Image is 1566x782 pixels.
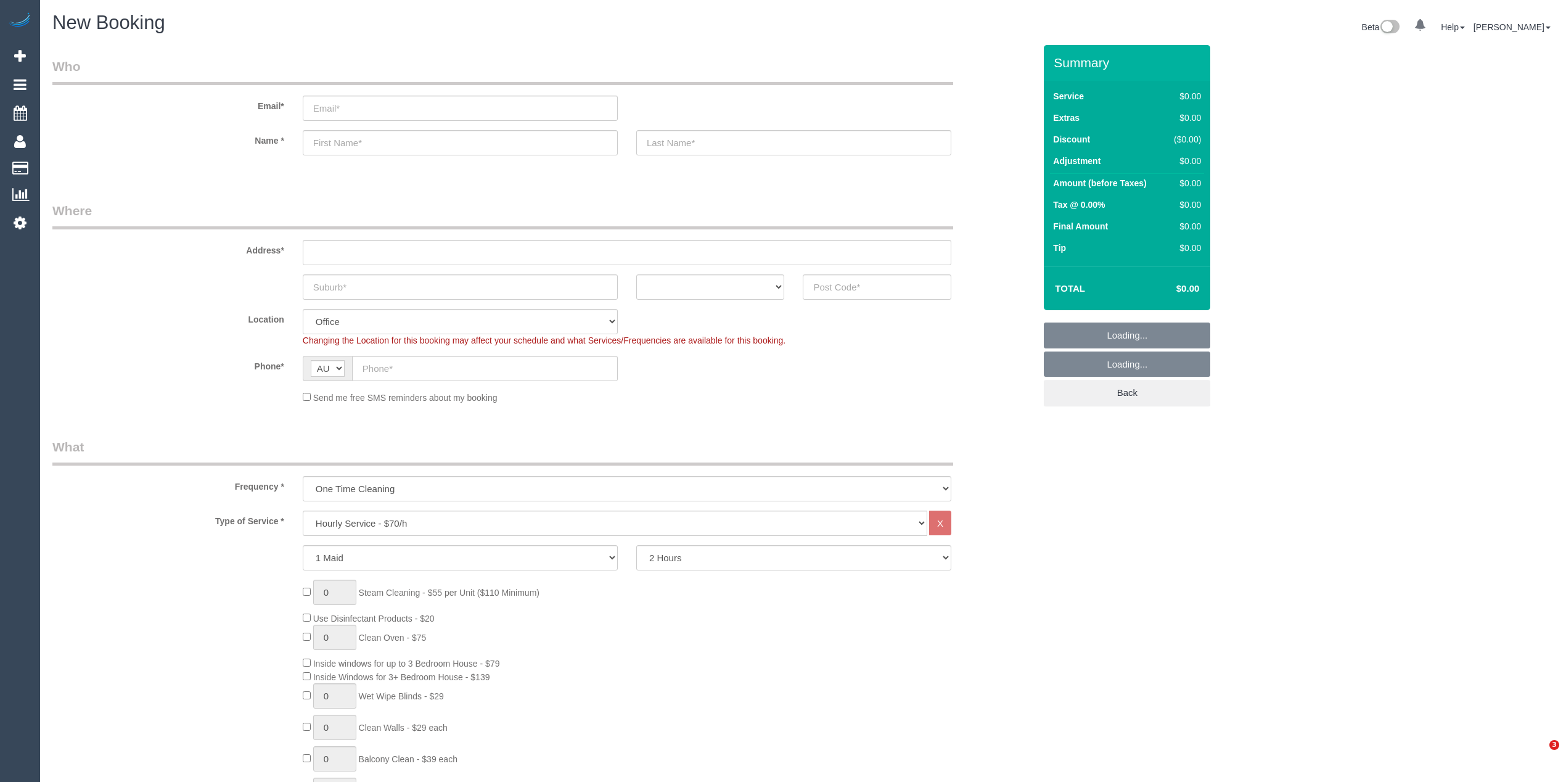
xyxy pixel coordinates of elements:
label: Name * [43,130,293,147]
span: Clean Walls - $29 each [359,723,448,733]
input: Suburb* [303,274,618,300]
label: Final Amount [1053,220,1108,233]
strong: Total [1055,283,1085,294]
div: $0.00 [1168,177,1201,189]
label: Service [1053,90,1084,102]
h4: $0.00 [1139,284,1199,294]
label: Amount (before Taxes) [1053,177,1146,189]
a: [PERSON_NAME] [1474,22,1551,32]
label: Address* [43,240,293,257]
div: $0.00 [1168,220,1201,233]
legend: Who [52,57,953,85]
label: Email* [43,96,293,112]
label: Discount [1053,133,1090,146]
span: 3 [1549,740,1559,750]
label: Type of Service * [43,511,293,527]
input: Email* [303,96,618,121]
span: Wet Wipe Blinds - $29 [359,691,444,701]
span: Clean Oven - $75 [359,633,427,643]
legend: What [52,438,953,466]
span: Changing the Location for this booking may affect your schedule and what Services/Frequencies are... [303,335,785,345]
label: Adjustment [1053,155,1101,167]
label: Extras [1053,112,1080,124]
a: Help [1441,22,1465,32]
div: $0.00 [1168,155,1201,167]
input: First Name* [303,130,618,155]
a: Beta [1362,22,1400,32]
input: Last Name* [636,130,951,155]
label: Phone* [43,356,293,372]
div: $0.00 [1168,242,1201,254]
div: $0.00 [1168,199,1201,211]
span: Steam Cleaning - $55 per Unit ($110 Minimum) [359,588,539,598]
label: Frequency * [43,476,293,493]
div: $0.00 [1168,112,1201,124]
input: Phone* [352,356,618,381]
iframe: Intercom live chat [1524,740,1554,770]
span: Use Disinfectant Products - $20 [313,614,435,624]
img: New interface [1379,20,1400,36]
div: $0.00 [1168,90,1201,102]
span: Inside Windows for 3+ Bedroom House - $139 [313,672,490,682]
a: Back [1044,380,1210,406]
legend: Where [52,202,953,229]
label: Location [43,309,293,326]
label: Tax @ 0.00% [1053,199,1105,211]
span: Balcony Clean - $39 each [359,754,457,764]
span: Send me free SMS reminders about my booking [313,393,498,403]
input: Post Code* [803,274,951,300]
div: ($0.00) [1168,133,1201,146]
span: Inside windows for up to 3 Bedroom House - $79 [313,659,500,669]
img: Automaid Logo [7,12,32,30]
span: New Booking [52,12,165,33]
label: Tip [1053,242,1066,254]
h3: Summary [1054,56,1204,70]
